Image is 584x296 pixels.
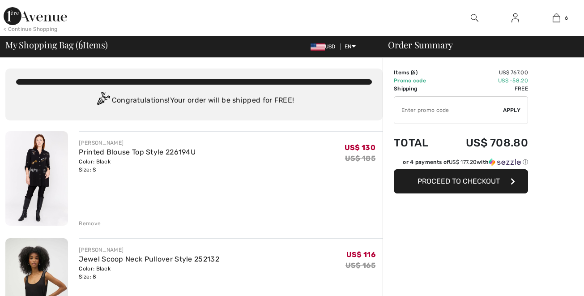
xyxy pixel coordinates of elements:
[442,77,528,85] td: US$ -58.20
[394,69,442,77] td: Items ( )
[512,13,519,23] img: My Info
[79,158,196,174] div: Color: Black Size: S
[471,13,478,23] img: search the website
[418,177,500,185] span: Proceed to Checkout
[4,25,58,33] div: < Continue Shopping
[442,69,528,77] td: US$ 767.00
[79,148,196,156] a: Printed Blouse Top Style 226194U
[5,40,108,49] span: My Shopping Bag ( Items)
[79,246,219,254] div: [PERSON_NAME]
[412,69,416,76] span: 6
[311,43,325,51] img: US Dollar
[311,43,339,50] span: USD
[394,85,442,93] td: Shipping
[94,92,112,110] img: Congratulation2.svg
[449,159,477,165] span: US$ 177.20
[16,92,372,110] div: Congratulations! Your order will be shipped for FREE!
[79,219,101,227] div: Remove
[394,77,442,85] td: Promo code
[79,139,196,147] div: [PERSON_NAME]
[442,128,528,158] td: US$ 708.80
[5,131,68,226] img: Printed Blouse Top Style 226194U
[345,154,375,163] s: US$ 185
[403,158,528,166] div: or 4 payments of with
[345,261,375,270] s: US$ 165
[345,143,375,152] span: US$ 130
[394,169,528,193] button: Proceed to Checkout
[346,250,375,259] span: US$ 116
[345,43,356,50] span: EN
[565,14,568,22] span: 6
[79,265,219,281] div: Color: Black Size: 8
[79,255,219,263] a: Jewel Scoop Neck Pullover Style 252132
[394,97,503,124] input: Promo code
[504,13,526,24] a: Sign In
[503,106,521,114] span: Apply
[78,38,83,50] span: 6
[377,40,579,49] div: Order Summary
[489,158,521,166] img: Sezzle
[537,13,576,23] a: 6
[4,7,67,25] img: 1ère Avenue
[394,158,528,169] div: or 4 payments ofUS$ 177.20withSezzle Click to learn more about Sezzle
[394,128,442,158] td: Total
[553,13,560,23] img: My Bag
[442,85,528,93] td: Free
